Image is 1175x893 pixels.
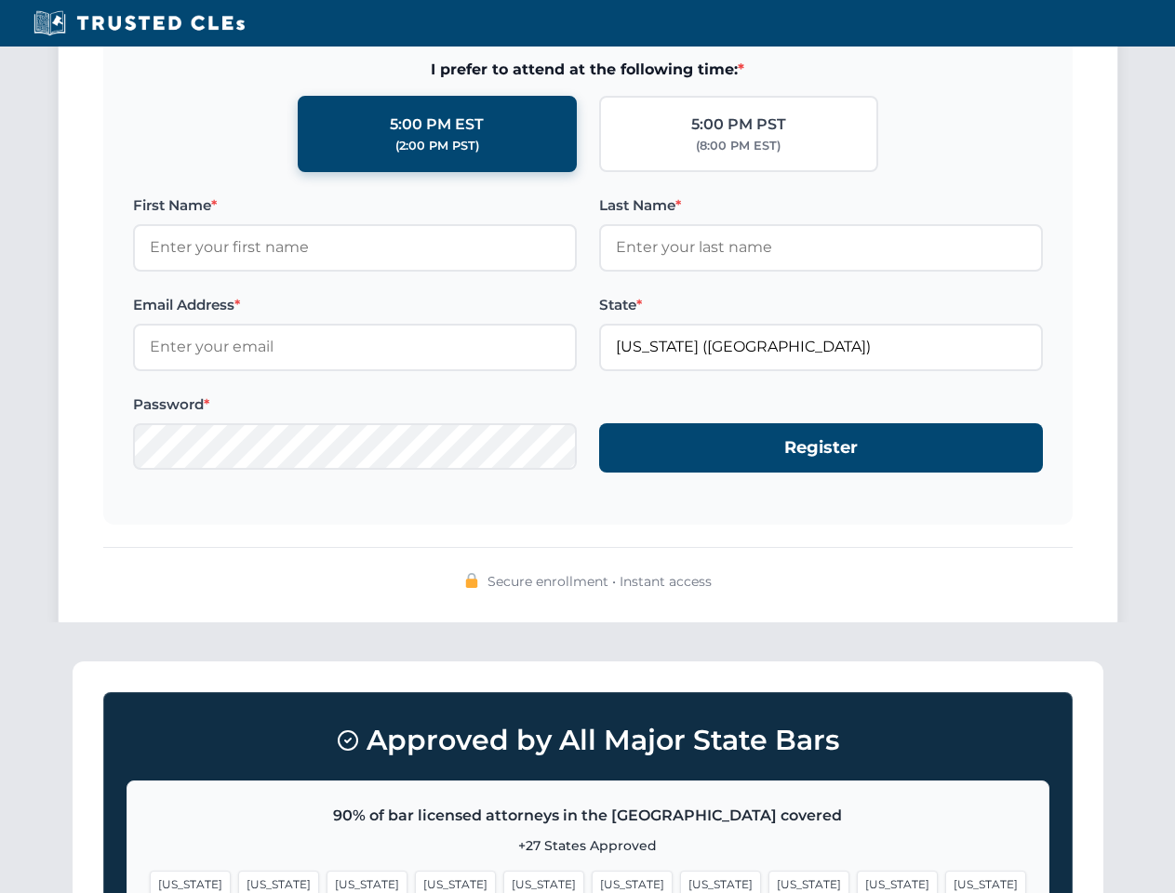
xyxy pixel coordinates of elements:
[599,324,1043,370] input: Florida (FL)
[395,137,479,155] div: (2:00 PM PST)
[390,113,484,137] div: 5:00 PM EST
[599,423,1043,473] button: Register
[133,324,577,370] input: Enter your email
[487,571,712,592] span: Secure enrollment • Instant access
[133,224,577,271] input: Enter your first name
[464,573,479,588] img: 🔒
[150,835,1026,856] p: +27 States Approved
[696,137,781,155] div: (8:00 PM EST)
[133,194,577,217] label: First Name
[133,393,577,416] label: Password
[133,294,577,316] label: Email Address
[599,224,1043,271] input: Enter your last name
[599,294,1043,316] label: State
[127,715,1049,766] h3: Approved by All Major State Bars
[599,194,1043,217] label: Last Name
[133,58,1043,82] span: I prefer to attend at the following time:
[28,9,250,37] img: Trusted CLEs
[691,113,786,137] div: 5:00 PM PST
[150,804,1026,828] p: 90% of bar licensed attorneys in the [GEOGRAPHIC_DATA] covered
